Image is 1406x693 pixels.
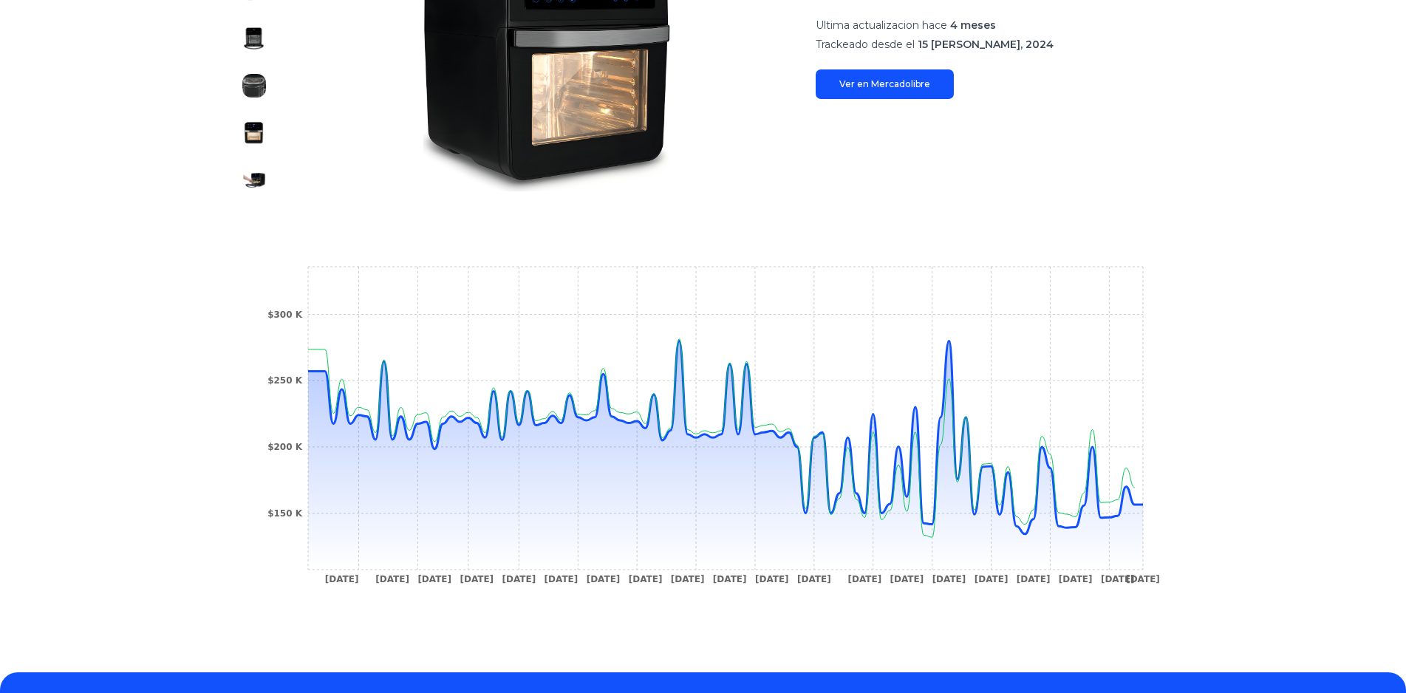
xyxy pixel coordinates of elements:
tspan: [DATE] [1100,574,1134,584]
tspan: [DATE] [502,574,536,584]
tspan: [DATE] [712,574,746,584]
tspan: [DATE] [1058,574,1092,584]
span: Trackeado desde el [816,38,915,51]
img: Horno Y Freidora De Aire Digital Atma Hfr582dp 11,6 L 1800w Color Negro [242,27,266,50]
img: Horno Y Freidora De Aire Digital Atma Hfr582dp 11,6 L 1800w Color Negro [242,168,266,192]
tspan: [DATE] [324,574,358,584]
tspan: $250 K [267,375,303,386]
img: Horno Y Freidora De Aire Digital Atma Hfr582dp 11,6 L 1800w Color Negro [242,121,266,145]
tspan: $200 K [267,442,303,452]
tspan: [DATE] [417,574,451,584]
tspan: [DATE] [932,574,966,584]
a: Ver en Mercadolibre [816,69,954,99]
tspan: [DATE] [460,574,494,584]
tspan: [DATE] [890,574,924,584]
tspan: [DATE] [628,574,662,584]
tspan: [DATE] [670,574,704,584]
span: 15 [PERSON_NAME], 2024 [918,38,1054,51]
tspan: [DATE] [544,574,578,584]
tspan: [DATE] [1016,574,1050,584]
tspan: [DATE] [375,574,409,584]
tspan: $150 K [267,508,303,519]
tspan: $300 K [267,310,303,320]
tspan: [DATE] [754,574,788,584]
tspan: [DATE] [1126,574,1160,584]
tspan: [DATE] [586,574,620,584]
span: 4 meses [950,18,996,32]
tspan: [DATE] [974,574,1008,584]
span: Ultima actualizacion hace [816,18,947,32]
tspan: [DATE] [797,574,831,584]
img: Horno Y Freidora De Aire Digital Atma Hfr582dp 11,6 L 1800w Color Negro [242,74,266,98]
tspan: [DATE] [847,574,881,584]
